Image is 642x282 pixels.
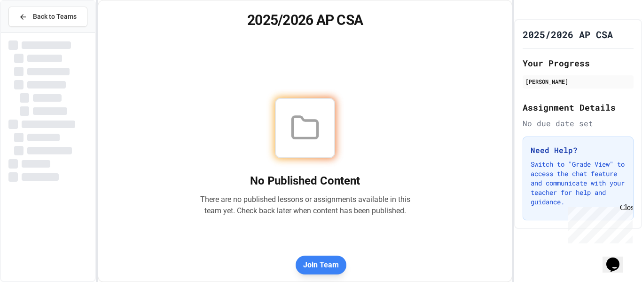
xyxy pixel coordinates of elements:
h3: Need Help? [531,145,626,156]
h2: No Published Content [200,173,410,188]
iframe: chat widget [564,203,633,243]
h1: 2025/2026 AP CSA [523,28,613,41]
iframe: chat widget [603,244,633,273]
h2: Your Progress [523,56,634,70]
div: Chat with us now!Close [4,4,65,60]
h1: 2025/2026 AP CSA [110,12,501,29]
span: Back to Teams [33,12,77,22]
button: Back to Teams [8,7,87,27]
h2: Assignment Details [523,101,634,114]
p: Switch to "Grade View" to access the chat feature and communicate with your teacher for help and ... [531,160,626,207]
div: No due date set [523,118,634,129]
div: [PERSON_NAME] [525,77,631,86]
button: Join Team [296,256,346,274]
p: There are no published lessons or assignments available in this team yet. Check back later when c... [200,194,410,217]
